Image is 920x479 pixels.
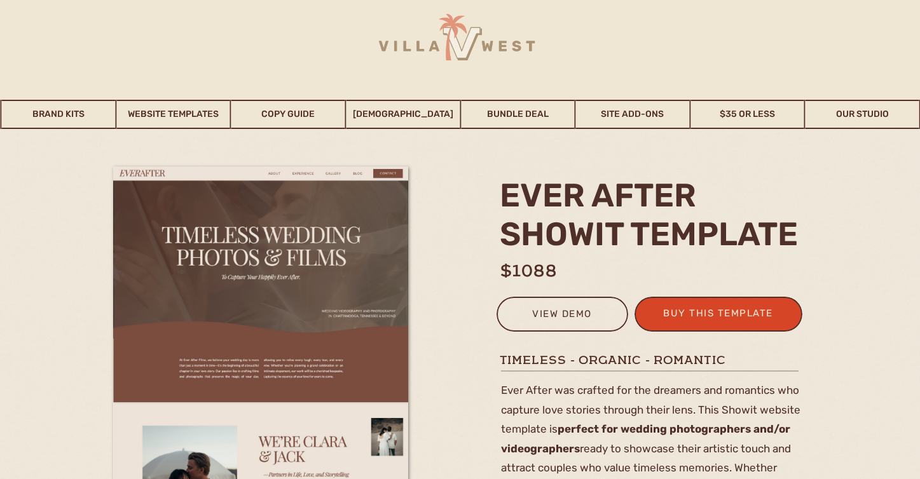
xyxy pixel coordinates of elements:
a: $35 or Less [690,100,804,129]
h2: ever after Showit template [500,176,807,252]
h1: timeless - organic - romantic [500,352,802,368]
a: Copy Guide [231,100,345,129]
h1: $1088 [500,259,603,274]
a: Our Studio [806,100,919,129]
a: view demo [505,306,620,327]
a: buy this template [656,305,781,326]
b: perfect for wedding photographers and/or videographers [501,422,790,455]
a: Brand Kits [2,100,116,129]
a: Site Add-Ons [576,100,690,129]
a: Bundle Deal [461,100,575,129]
a: [DEMOGRAPHIC_DATA] [346,100,460,129]
a: Website Templates [116,100,230,129]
